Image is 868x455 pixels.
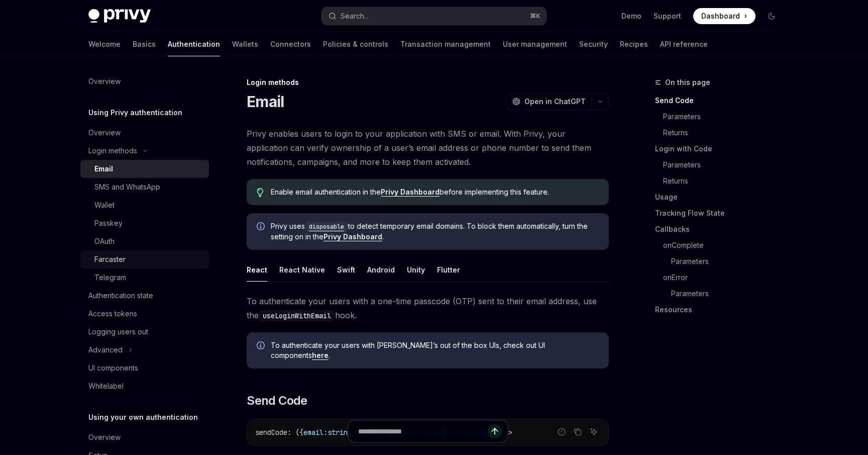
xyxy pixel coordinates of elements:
a: Parameters [655,157,788,173]
a: Wallets [232,32,258,56]
div: Advanced [88,344,123,356]
div: Login methods [88,145,137,157]
div: Access tokens [88,308,137,320]
span: Open in ChatGPT [524,97,586,107]
div: Farcaster [94,253,126,265]
button: Open search [321,7,547,25]
button: Toggle dark mode [764,8,780,24]
div: Unity [407,258,425,282]
span: ⌘ K [530,12,540,20]
a: Transaction management [400,32,491,56]
a: Access tokens [80,305,209,323]
a: onComplete [655,237,788,253]
h5: Using your own authentication [88,411,198,423]
a: Overview [80,428,209,446]
button: Toggle Login methods section [80,142,209,160]
span: Send Code [247,393,307,409]
span: On this page [665,76,710,88]
input: Ask a question... [358,420,488,442]
span: Enable email authentication in the before implementing this feature. [271,187,599,197]
code: disposable [305,222,348,232]
a: Tracking Flow State [655,205,788,221]
a: Parameters [655,286,788,302]
span: Privy uses to detect temporary email domains. To block them automatically, turn the setting on in... [271,221,599,242]
a: UI components [80,359,209,377]
a: Connectors [270,32,311,56]
a: Returns [655,173,788,189]
div: Android [367,258,395,282]
a: Dashboard [693,8,755,24]
div: Login methods [247,77,609,87]
span: To authenticate your users with [PERSON_NAME]’s out of the box UIs, check out UI components . [271,340,599,360]
div: React [247,258,267,282]
a: Usage [655,189,788,205]
a: here [312,351,329,360]
div: Swift [337,258,355,282]
div: Search... [341,10,369,22]
div: Logging users out [88,326,148,338]
a: Overview [80,124,209,142]
button: Toggle Advanced section [80,341,209,359]
code: useLoginWithEmail [259,310,335,321]
a: Authentication state [80,287,209,305]
div: Email [94,163,113,175]
a: Welcome [88,32,121,56]
div: Overview [88,127,121,139]
a: User management [503,32,567,56]
a: Resources [655,302,788,318]
a: OAuth [80,232,209,250]
a: SMS and WhatsApp [80,178,209,196]
div: Flutter [437,258,460,282]
div: Wallet [94,199,115,211]
div: Overview [88,431,121,443]
a: Policies & controls [323,32,388,56]
a: Authentication [168,32,220,56]
a: Demo [621,11,641,21]
div: SMS and WhatsApp [94,181,160,193]
div: Whitelabel [88,380,124,392]
a: Send Code [655,93,788,109]
div: Telegram [94,271,126,284]
div: UI components [88,362,138,374]
h1: Email [247,93,284,111]
a: Telegram [80,268,209,287]
a: Passkey [80,214,209,232]
a: Security [579,32,608,56]
svg: Info [257,222,267,232]
div: Overview [88,75,121,87]
a: Wallet [80,196,209,214]
a: Overview [80,72,209,90]
a: Farcaster [80,250,209,268]
a: Privy Dashboard [381,188,440,197]
svg: Tip [257,188,264,197]
a: Recipes [620,32,648,56]
h5: Using Privy authentication [88,107,182,119]
a: Email [80,160,209,178]
a: disposable [305,222,348,230]
div: React Native [279,258,325,282]
a: Whitelabel [80,377,209,395]
a: Returns [655,125,788,141]
a: Logging users out [80,323,209,341]
button: Open in ChatGPT [506,93,592,110]
span: Dashboard [701,11,740,21]
img: dark logo [88,9,151,23]
svg: Info [257,341,267,351]
a: Basics [133,32,156,56]
a: onError [655,269,788,286]
a: Callbacks [655,221,788,237]
a: API reference [660,32,708,56]
a: Support [654,11,681,21]
a: Parameters [655,253,788,269]
div: Authentication state [88,290,153,302]
div: Passkey [94,217,123,229]
button: Send message [488,424,502,438]
a: Privy Dashboard [323,232,382,241]
span: Privy enables users to login to your application with SMS or email. With Privy, your application ... [247,127,609,169]
a: Parameters [655,109,788,125]
div: OAuth [94,235,115,247]
a: Login with Code [655,141,788,157]
span: To authenticate your users with a one-time passcode (OTP) sent to their email address, use the hook. [247,294,609,322]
